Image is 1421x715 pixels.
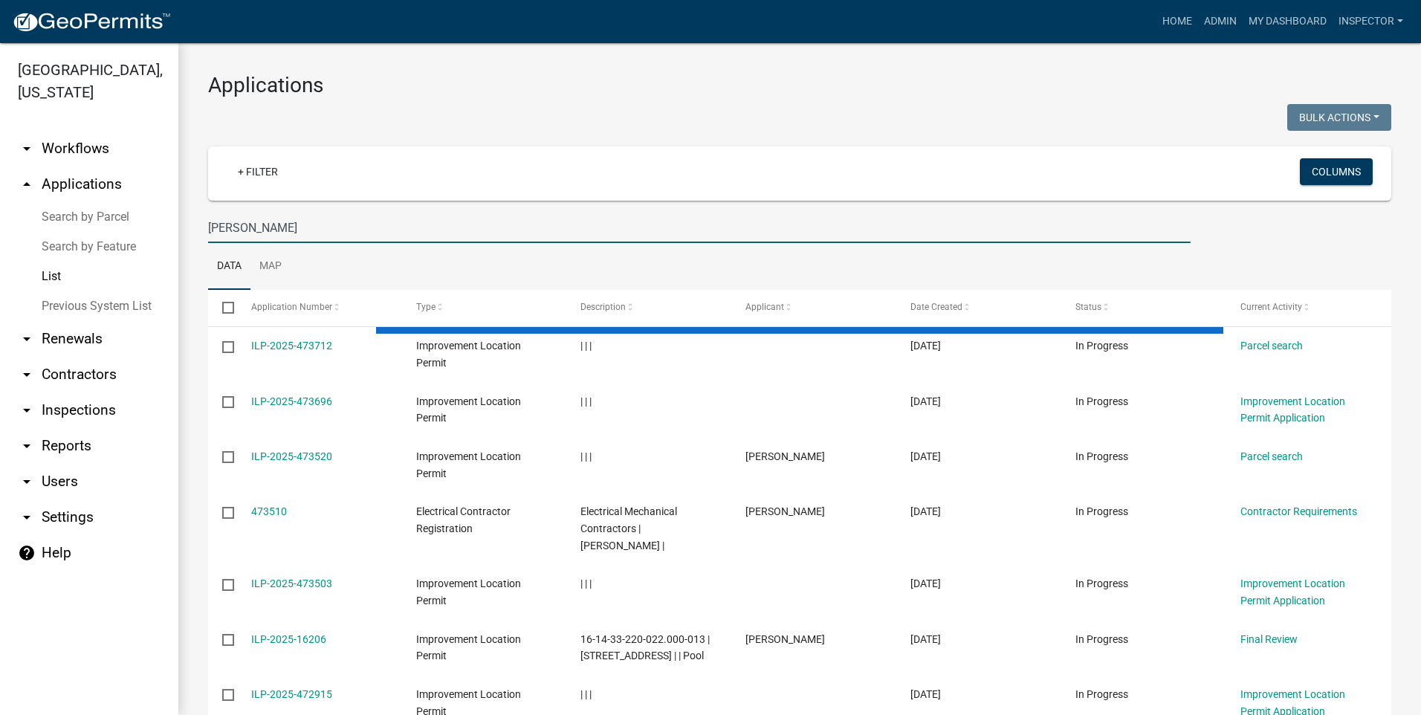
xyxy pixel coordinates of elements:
a: ILP-2025-16206 [251,633,326,645]
a: Home [1156,7,1198,36]
a: ILP-2025-473712 [251,340,332,352]
a: Contractor Requirements [1240,505,1357,517]
span: 09/03/2025 [910,688,941,700]
i: arrow_drop_down [18,401,36,419]
a: 473510 [251,505,287,517]
a: Admin [1198,7,1243,36]
span: Sarah Eckert [745,633,825,645]
span: | | | [580,577,592,589]
a: Data [208,243,250,291]
button: Columns [1300,158,1373,185]
input: Search for applications [208,213,1191,243]
a: + Filter [226,158,290,185]
span: 09/04/2025 [910,340,941,352]
a: Final Review [1240,633,1298,645]
span: David Tays [745,505,825,517]
i: arrow_drop_down [18,508,36,526]
h3: Applications [208,73,1391,98]
span: David Tays [745,450,825,462]
datatable-header-cell: Date Created [896,290,1061,326]
i: arrow_drop_down [18,330,36,348]
i: arrow_drop_up [18,175,36,193]
span: Applicant [745,302,784,312]
span: In Progress [1075,505,1128,517]
span: | | | [580,340,592,352]
span: Current Activity [1240,302,1302,312]
a: ILP-2025-473503 [251,577,332,589]
span: Electrical Contractor Registration [416,505,511,534]
i: arrow_drop_down [18,473,36,491]
i: help [18,544,36,562]
span: In Progress [1075,577,1128,589]
span: Date Created [910,302,962,312]
datatable-header-cell: Current Activity [1226,290,1391,326]
span: In Progress [1075,395,1128,407]
span: In Progress [1075,450,1128,462]
span: Improvement Location Permit [416,340,521,369]
button: Bulk Actions [1287,104,1391,131]
a: Parcel search [1240,450,1303,462]
datatable-header-cell: Type [401,290,566,326]
span: | | | [580,688,592,700]
span: Type [416,302,436,312]
a: ILP-2025-472915 [251,688,332,700]
span: In Progress [1075,688,1128,700]
datatable-header-cell: Description [566,290,731,326]
datatable-header-cell: Select [208,290,236,326]
a: Improvement Location Permit Application [1240,395,1345,424]
i: arrow_drop_down [18,140,36,158]
datatable-header-cell: Applicant [731,290,896,326]
a: Parcel search [1240,340,1303,352]
datatable-header-cell: Application Number [236,290,401,326]
datatable-header-cell: Status [1061,290,1226,326]
span: Application Number [251,302,332,312]
span: Improvement Location Permit [416,577,521,606]
i: arrow_drop_down [18,437,36,455]
a: My Dashboard [1243,7,1333,36]
i: arrow_drop_down [18,366,36,384]
a: Inspector [1333,7,1409,36]
span: In Progress [1075,633,1128,645]
span: Electrical Mechanical Contractors | David Tays | [580,505,677,551]
a: Improvement Location Permit Application [1240,577,1345,606]
a: ILP-2025-473696 [251,395,332,407]
span: In Progress [1075,340,1128,352]
span: 09/04/2025 [910,577,941,589]
span: 16-14-33-220-022.000-013 | 10272 S CO RD 280 W | | Pool [580,633,710,662]
span: 09/04/2025 [910,505,941,517]
span: 09/04/2025 [910,633,941,645]
span: Improvement Location Permit [416,633,521,662]
span: Status [1075,302,1101,312]
span: | | | [580,395,592,407]
span: | | | [580,450,592,462]
a: Map [250,243,291,291]
span: 09/04/2025 [910,395,941,407]
a: ILP-2025-473520 [251,450,332,462]
span: Description [580,302,626,312]
span: Improvement Location Permit [416,395,521,424]
span: Improvement Location Permit [416,450,521,479]
span: 09/04/2025 [910,450,941,462]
